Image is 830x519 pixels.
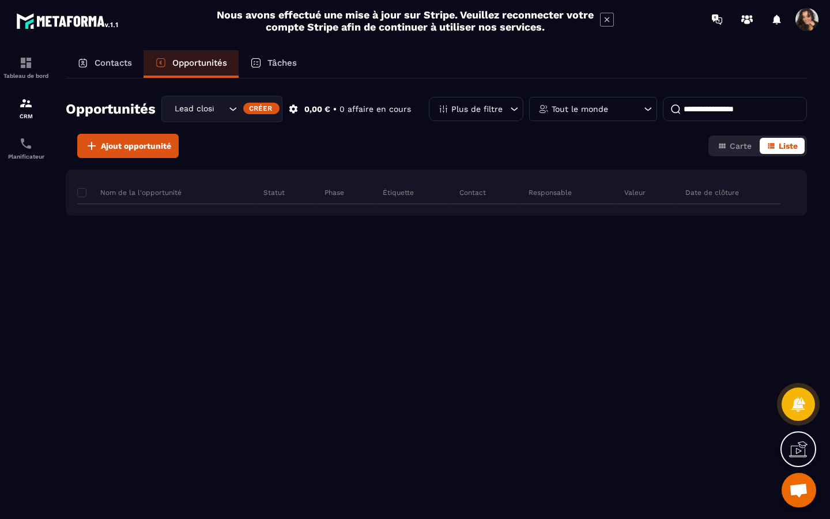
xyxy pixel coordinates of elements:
[339,104,411,115] p: 0 affaire en cours
[782,473,816,507] a: Ouvrir le chat
[685,188,739,197] p: Date de clôture
[172,103,214,115] span: Lead closing
[95,58,132,68] p: Contacts
[3,47,49,88] a: formationformationTableau de bord
[66,50,144,78] a: Contacts
[730,141,752,151] span: Carte
[383,188,414,197] p: Étiquette
[3,128,49,168] a: schedulerschedulerPlanificateur
[267,58,297,68] p: Tâches
[172,58,227,68] p: Opportunités
[16,10,120,31] img: logo
[451,105,503,113] p: Plus de filtre
[760,138,805,154] button: Liste
[325,188,344,197] p: Phase
[144,50,239,78] a: Opportunités
[3,88,49,128] a: formationformationCRM
[243,103,280,114] div: Créer
[263,188,285,197] p: Statut
[3,153,49,160] p: Planificateur
[3,113,49,119] p: CRM
[19,56,33,70] img: formation
[552,105,608,113] p: Tout le monde
[459,188,486,197] p: Contact
[529,188,572,197] p: Responsable
[66,97,156,121] h2: Opportunités
[101,140,171,152] span: Ajout opportunité
[77,134,179,158] button: Ajout opportunité
[214,103,226,115] input: Search for option
[779,141,798,151] span: Liste
[216,9,594,33] h2: Nous avons effectué une mise à jour sur Stripe. Veuillez reconnecter votre compte Stripe afin de ...
[161,96,282,122] div: Search for option
[304,104,330,115] p: 0,00 €
[19,137,33,151] img: scheduler
[77,188,182,197] p: Nom de la l'opportunité
[711,138,759,154] button: Carte
[333,104,337,115] p: •
[624,188,646,197] p: Valeur
[3,73,49,79] p: Tableau de bord
[239,50,308,78] a: Tâches
[19,96,33,110] img: formation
